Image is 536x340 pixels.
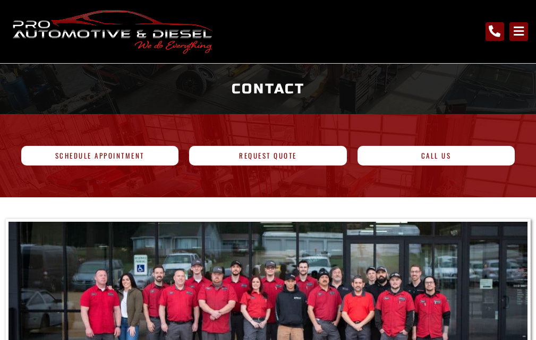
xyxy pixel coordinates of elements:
a: Schedule Appointment [21,146,179,165]
span: Schedule Appointment [55,152,144,159]
a: call the shop [486,22,504,41]
span: Call Us [421,152,452,159]
a: Request Quote [189,146,347,165]
a: main navigation menu [509,22,528,41]
span: Request Quote [239,152,297,159]
a: pro automotive and diesel home page [8,8,216,55]
h1: Contact [5,72,531,106]
img: Logo for "Pro Automotive & Diesel" with a red outline of a car above the text and the slogan "We ... [8,8,216,55]
a: Call Us [358,146,515,165]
